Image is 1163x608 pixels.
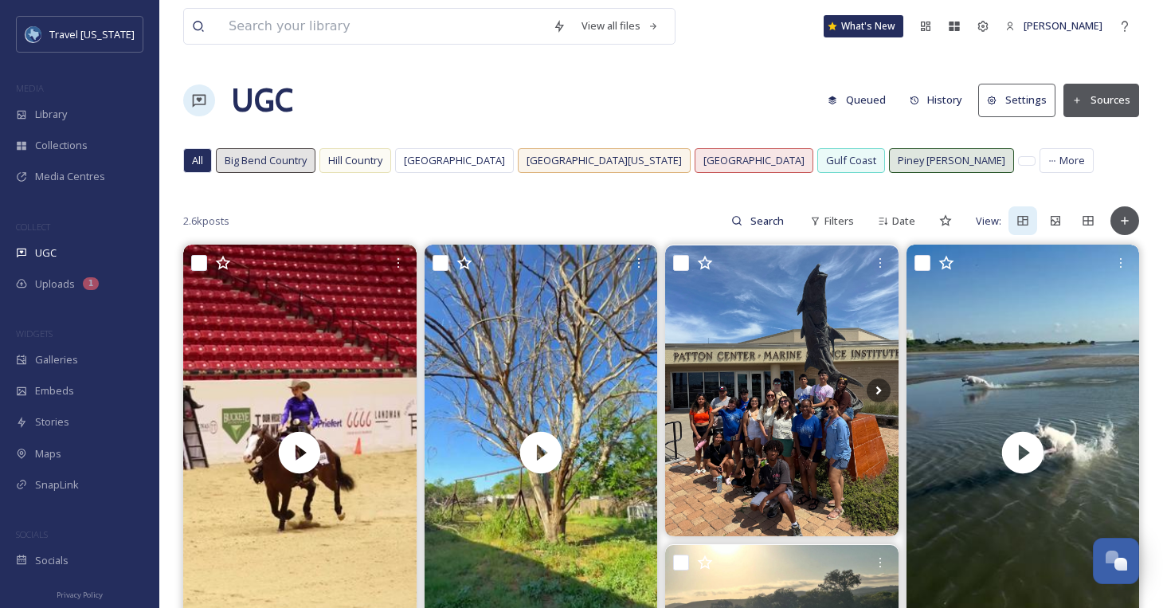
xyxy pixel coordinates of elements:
button: History [902,84,971,116]
span: WIDGETS [16,328,53,339]
span: Media Centres [35,169,105,184]
a: [PERSON_NAME] [997,10,1110,41]
span: Socials [35,553,69,568]
span: 2.6k posts [183,214,229,229]
button: Open Chat [1093,538,1139,584]
span: More [1059,153,1085,168]
span: SOCIALS [16,528,48,540]
span: Travel [US_STATE] [49,27,135,41]
button: Queued [820,84,894,116]
a: Settings [978,84,1063,116]
span: Big Bend Country [225,153,307,168]
div: 1 [83,277,99,290]
a: View all files [574,10,667,41]
span: Embeds [35,383,74,398]
input: Search your library [221,9,545,44]
span: Hill Country [328,153,382,168]
span: Piney [PERSON_NAME] [898,153,1005,168]
span: Privacy Policy [57,590,103,600]
span: SnapLink [35,477,79,492]
input: Search [742,205,794,237]
span: COLLECT [16,221,50,233]
span: Date [892,214,915,229]
span: All [192,153,203,168]
img: Gulf Coast Trip Highlights: UT MSI Edition 🌊 We took so many good photos on this trip that we had... [665,245,899,537]
a: Queued [820,84,902,116]
button: Sources [1063,84,1139,116]
span: Maps [35,446,61,461]
a: Privacy Policy [57,584,103,603]
span: Uploads [35,277,75,292]
span: [GEOGRAPHIC_DATA][US_STATE] [527,153,682,168]
span: MEDIA [16,82,44,94]
span: UGC [35,245,57,261]
button: Settings [978,84,1055,116]
span: Library [35,107,67,122]
span: Filters [824,214,854,229]
span: [GEOGRAPHIC_DATA] [703,153,805,168]
a: UGC [231,76,293,124]
span: Collections [35,138,88,153]
span: Gulf Coast [826,153,876,168]
span: Galleries [35,352,78,367]
span: View: [976,214,1001,229]
span: Stories [35,414,69,430]
span: [PERSON_NAME] [1024,18,1102,33]
a: History [902,84,979,116]
span: [GEOGRAPHIC_DATA] [404,153,505,168]
a: What's New [824,15,903,37]
img: images%20%281%29.jpeg [25,26,41,42]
